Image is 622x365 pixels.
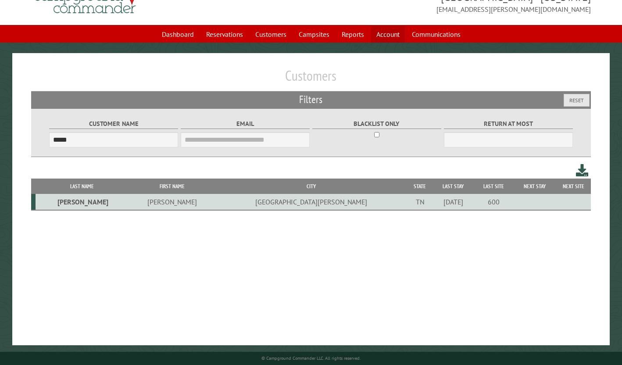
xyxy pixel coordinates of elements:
th: Next Site [556,179,591,194]
td: [PERSON_NAME] [129,194,216,210]
a: Download this customer list (.csv) [576,162,589,179]
a: Communications [407,26,466,43]
h2: Filters [31,91,591,108]
label: Email [181,119,310,129]
a: Reservations [201,26,248,43]
th: State [407,179,433,194]
h1: Customers [31,67,591,91]
th: Last Stay [433,179,474,194]
label: Blacklist only [312,119,441,129]
label: Customer Name [49,119,178,129]
div: [DATE] [434,197,472,206]
td: TN [407,194,433,210]
a: Account [371,26,405,43]
label: Return at most [444,119,573,129]
a: Campsites [293,26,335,43]
td: 600 [474,194,514,210]
a: Customers [250,26,292,43]
th: First Name [129,179,216,194]
small: © Campground Commander LLC. All rights reserved. [261,355,361,361]
a: Dashboard [157,26,199,43]
td: [PERSON_NAME] [36,194,129,210]
a: Reports [336,26,369,43]
td: [GEOGRAPHIC_DATA][PERSON_NAME] [216,194,407,210]
th: Last Site [474,179,514,194]
th: City [216,179,407,194]
button: Reset [564,94,590,107]
th: Next Stay [514,179,556,194]
th: Last Name [36,179,129,194]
